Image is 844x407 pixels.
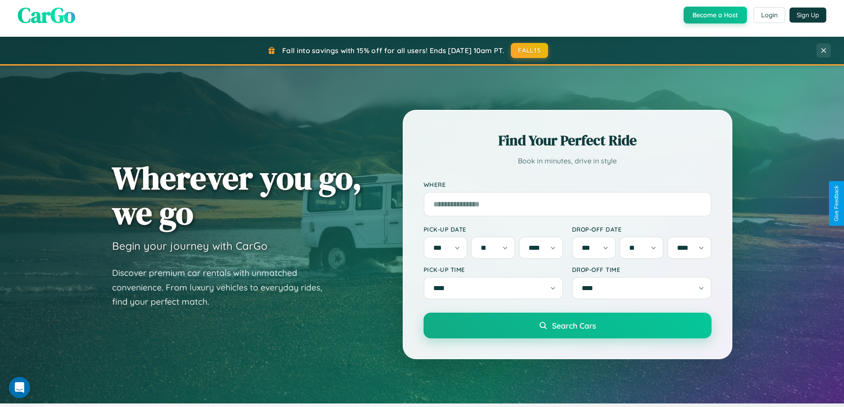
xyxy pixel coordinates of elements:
span: Search Cars [552,321,596,330]
h1: Wherever you go, we go [112,160,362,230]
label: Pick-up Date [424,225,563,233]
label: Drop-off Date [572,225,712,233]
h3: Begin your journey with CarGo [112,239,268,252]
iframe: Intercom live chat [9,377,30,398]
div: Give Feedback [833,186,840,221]
label: Drop-off Time [572,266,712,273]
p: Book in minutes, drive in style [424,155,712,167]
h2: Find Your Perfect Ride [424,131,712,150]
button: FALL15 [511,43,548,58]
p: Discover premium car rentals with unmatched convenience. From luxury vehicles to everyday rides, ... [112,266,334,309]
label: Where [424,181,712,188]
button: Sign Up [790,8,826,23]
button: Become a Host [684,7,747,23]
label: Pick-up Time [424,266,563,273]
button: Search Cars [424,313,712,338]
span: CarGo [18,0,75,30]
button: Login [754,7,785,23]
span: Fall into savings with 15% off for all users! Ends [DATE] 10am PT. [282,46,504,55]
